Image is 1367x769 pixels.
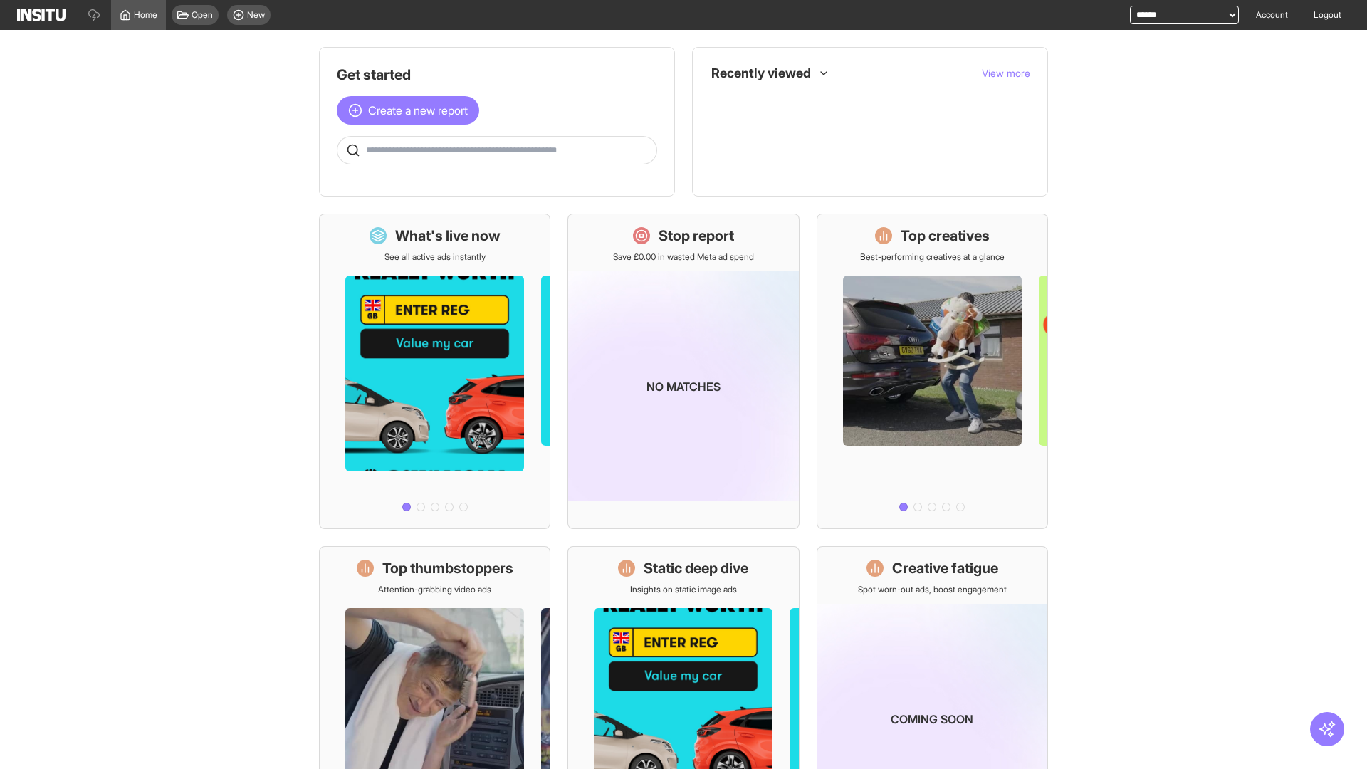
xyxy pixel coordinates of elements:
[982,66,1030,80] button: View more
[659,226,734,246] h1: Stop report
[337,65,657,85] h1: Get started
[395,226,501,246] h1: What's live now
[630,584,737,595] p: Insights on static image ads
[134,9,157,21] span: Home
[901,226,990,246] h1: Top creatives
[384,251,486,263] p: See all active ads instantly
[247,9,265,21] span: New
[382,558,513,578] h1: Top thumbstoppers
[982,67,1030,79] span: View more
[568,271,798,501] img: coming-soon-gradient_kfitwp.png
[646,378,721,395] p: No matches
[860,251,1005,263] p: Best-performing creatives at a glance
[319,214,550,529] a: What's live nowSee all active ads instantly
[368,102,468,119] span: Create a new report
[567,214,799,529] a: Stop reportSave £0.00 in wasted Meta ad spendNo matches
[613,251,754,263] p: Save £0.00 in wasted Meta ad spend
[192,9,213,21] span: Open
[644,558,748,578] h1: Static deep dive
[17,9,66,21] img: Logo
[378,584,491,595] p: Attention-grabbing video ads
[817,214,1048,529] a: Top creativesBest-performing creatives at a glance
[337,96,479,125] button: Create a new report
